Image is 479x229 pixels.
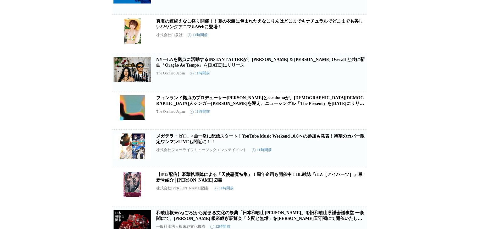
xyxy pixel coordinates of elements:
[190,109,210,114] time: 11時間前
[113,134,151,159] img: メガテラ・ゼロ、4曲一挙に配信スタート！YouTube Music Weekend 10.0への参加も発表！待望のカバー限定ワンマンLIVEも間近に！！
[156,95,364,112] a: フィンランド拠点のプロデューサー[PERSON_NAME]とcocabonaが、[DEMOGRAPHIC_DATA][DEMOGRAPHIC_DATA]人シンガー[PERSON_NAME]を迎え...
[156,19,363,29] a: 真夏の連続えなこ祭り開催！！夏の衣装に包まれたえなこりんはどこまでもナチュラルでどこまでも美しい♡ヤングアニマルWebに登場！
[188,32,208,38] time: 11時間前
[156,147,247,153] p: 株式会社フォーライフミュージックエンタテイメント
[156,71,185,76] p: The Orchard Japan
[156,210,364,226] a: 和歌山根來(ねごろ)から始まる文化の祭典「日本和歌山[PERSON_NAME]」を旧和歌山県議会議事堂 一条閣にて、[PERSON_NAME] 根來継ぎ展覧会「支配と無垢」を[PERSON_NA...
[252,147,272,153] time: 11時間前
[156,109,185,114] p: The Orchard Japan
[190,71,210,76] time: 11時間前
[156,57,365,68] a: NYーLAを拠点に活動するINSTANT ALTERが、[PERSON_NAME] & [PERSON_NAME] Overall と共に新曲「Oração Ao Tempo」を[DATE]にリリース
[113,19,151,44] img: 真夏の連続えなこ祭り開催！！夏の衣装に包まれたえなこりんはどこまでもナチュラルでどこまでも美しい♡ヤングアニマルWebに登場！
[156,134,365,144] a: メガテラ・ゼロ、4曲一挙に配信スタート！YouTube Music Weekend 10.0への参加も発表！待望のカバー限定ワンマンLIVEも間近に！！
[156,32,183,38] p: 株式会社白泉社
[113,57,151,82] img: NYーLAを拠点に活動するINSTANT ALTERが、Stanley Clarke & Kassa Overall と共に新曲「Oração Ao Tempo」を8月15日にリリース
[214,186,234,191] time: 11時間前
[113,172,151,197] img: 【8/15配信】豪華執筆陣による「天使悪魔特集」！周年企画も開催中！BL雑誌『iHZ［アイハーツ］』最新号紹介│大洋図書
[156,172,362,183] a: 【8/15配信】豪華執筆陣による「天使悪魔特集」！周年企画も開催中！BL雑誌『iHZ［アイハーツ］』最新号紹介│[PERSON_NAME]図書
[113,95,151,120] img: フィンランド拠点のプロデューサーMishaとcocabonaが、オランダ系南アフリカ人シンガーJoya Mooiを迎え、ニューシングル「The Present」を8月15日にリリース
[156,186,209,191] p: 株式会社[PERSON_NAME]図書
